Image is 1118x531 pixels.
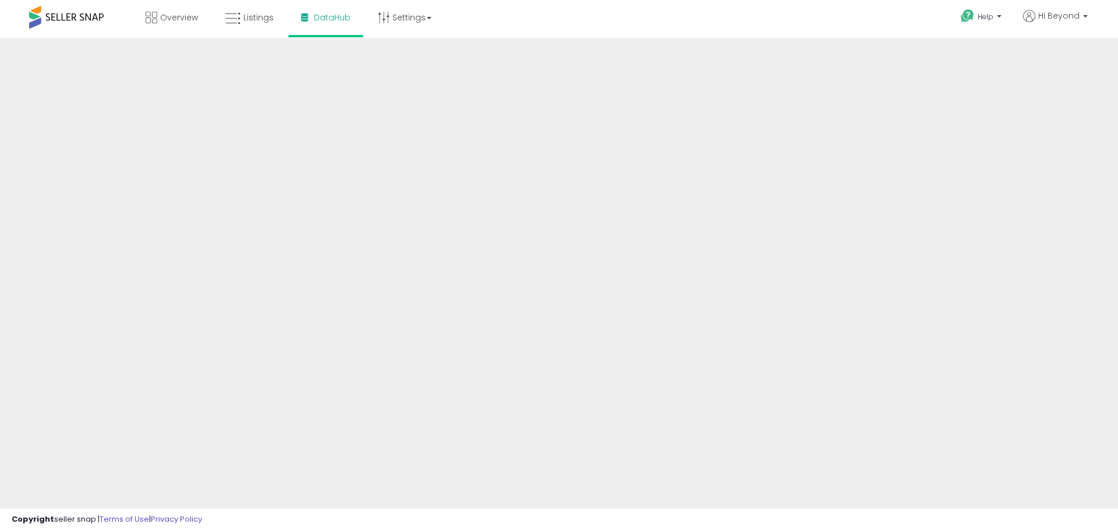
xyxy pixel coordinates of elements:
span: Hi Beyond [1038,10,1080,22]
i: Get Help [960,9,975,23]
span: DataHub [314,12,351,23]
span: Listings [243,12,274,23]
a: Hi Beyond [1023,10,1088,36]
span: Overview [160,12,198,23]
span: Help [978,12,993,22]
